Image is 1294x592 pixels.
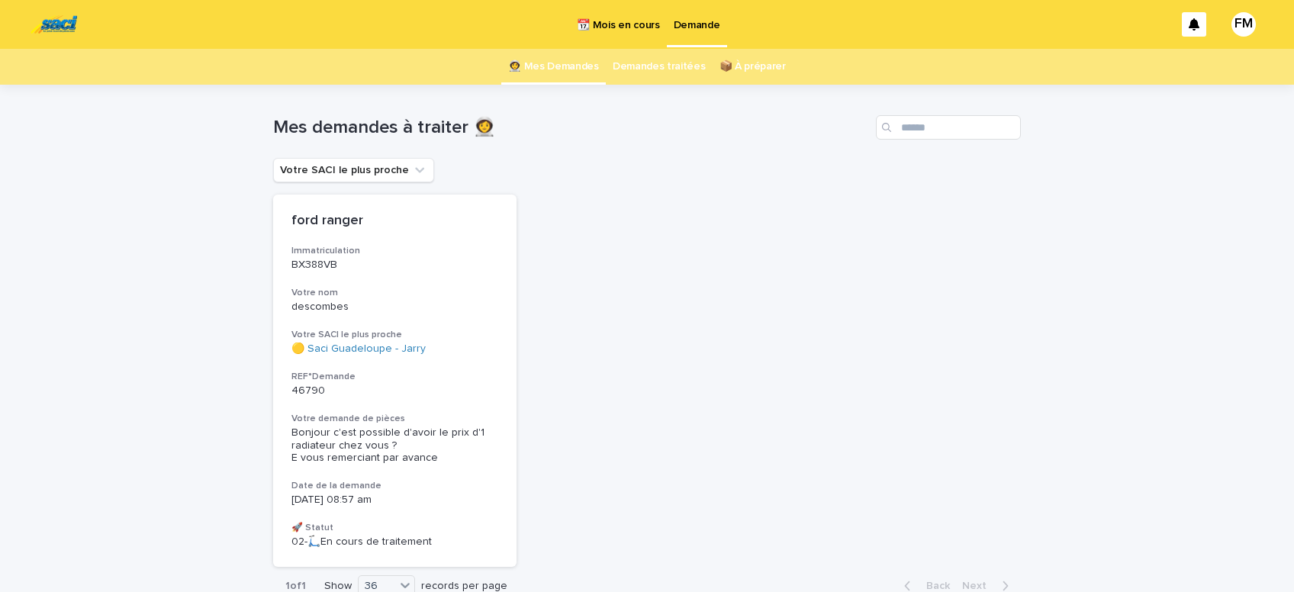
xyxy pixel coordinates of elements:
p: ford ranger [291,213,498,230]
h3: Votre SACI le plus proche [291,329,498,341]
p: 46790 [291,384,498,397]
h3: REF°Demande [291,371,498,383]
h1: Mes demandes à traiter 👩‍🚀 [273,117,870,139]
p: [DATE] 08:57 am [291,494,498,507]
h3: Votre demande de pièces [291,413,498,425]
img: UC29JcTLQ3GheANZ19ks [31,9,77,40]
span: Bonjour c'est possible d'avoir le prix d'1 radiateur chez vous ? E vous remerciant par avance [291,427,488,464]
h3: Date de la demande [291,480,498,492]
a: Demandes traitées [613,49,706,85]
h3: Votre nom [291,287,498,299]
h3: 🚀 Statut [291,522,498,534]
a: ford rangerImmatriculationBX388VBVotre nomdescombesVotre SACI le plus proche🟡 Saci Guadeloupe - J... [273,195,517,567]
span: Next [962,581,996,591]
input: Search [876,115,1021,140]
span: Back [917,581,950,591]
a: 🟡 Saci Guadeloupe - Jarry [291,343,426,356]
p: descombes [291,301,498,314]
p: BX388VB [291,259,498,272]
a: 📦 À préparer [719,49,786,85]
div: FM [1231,12,1256,37]
h3: Immatriculation [291,245,498,257]
p: 02-🛴En cours de traitement [291,536,498,549]
button: Votre SACI le plus proche [273,158,434,182]
a: 👩‍🚀 Mes Demandes [508,49,599,85]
